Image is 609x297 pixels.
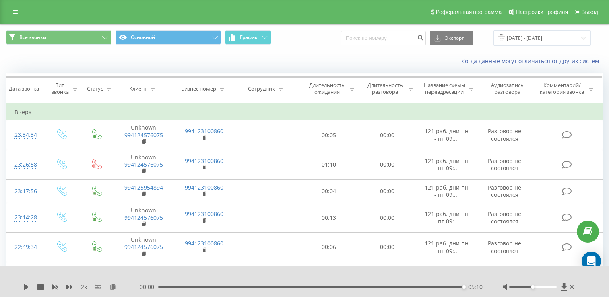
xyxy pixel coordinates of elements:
[430,31,473,45] button: Экспорт
[425,127,469,142] span: 121 раб. дни пн - пт 09:...
[19,34,46,41] span: Все звонки
[114,120,174,150] td: Unknown
[185,239,223,247] a: 994123100860
[124,214,163,221] a: 994124576075
[488,184,521,198] span: Разговор не состоялся
[114,150,174,179] td: Unknown
[425,239,469,254] span: 121 раб. дни пн - пт 09:...
[516,9,568,15] span: Настройки профиля
[341,31,426,45] input: Поиск по номеру
[425,210,469,225] span: 121 раб. дни пн - пт 09:...
[6,30,111,45] button: Все звонки
[300,179,358,203] td: 00:04
[14,157,35,173] div: 23:26:58
[365,82,405,95] div: Длительность разговора
[488,157,521,172] span: Разговор не состоялся
[300,262,358,285] td: 00:26
[425,184,469,198] span: 121 раб. дни пн - пт 09:...
[181,85,216,92] div: Бизнес номер
[129,85,147,92] div: Клиент
[185,157,223,165] a: 994123100860
[531,285,535,289] div: Accessibility label
[488,239,521,254] span: Разговор не состоялся
[14,210,35,225] div: 23:14:28
[87,85,103,92] div: Статус
[81,283,87,291] span: 2 x
[114,203,174,233] td: Unknown
[307,82,347,95] div: Длительность ожидания
[423,82,466,95] div: Название схемы переадресации
[51,82,70,95] div: Тип звонка
[240,35,258,40] span: График
[9,85,39,92] div: Дата звонка
[488,210,521,225] span: Разговор не состоялся
[484,82,531,95] div: Аудиозапись разговора
[300,150,358,179] td: 01:10
[462,285,466,289] div: Accessibility label
[436,9,502,15] span: Реферальная программа
[14,239,35,255] div: 22:49:34
[185,210,223,218] a: 994123100860
[300,203,358,233] td: 00:13
[124,131,163,139] a: 994124576075
[581,9,598,15] span: Выход
[358,179,416,203] td: 00:00
[582,252,601,271] div: Open Intercom Messenger
[114,233,174,262] td: Unknown
[468,283,483,291] span: 05:10
[358,203,416,233] td: 00:00
[461,57,603,65] a: Когда данные могут отличаться от других систем
[185,127,223,135] a: 994123100860
[539,82,586,95] div: Комментарий/категория звонка
[124,161,163,168] a: 994124576075
[300,233,358,262] td: 00:06
[124,184,163,191] a: 994125954894
[14,184,35,199] div: 23:17:56
[248,85,275,92] div: Сотрудник
[300,120,358,150] td: 00:05
[225,30,271,45] button: График
[140,283,158,291] span: 00:00
[358,262,416,285] td: 00:00
[124,243,163,251] a: 994124576075
[358,120,416,150] td: 00:00
[116,30,221,45] button: Основной
[185,184,223,191] a: 994123100860
[14,127,35,143] div: 23:34:34
[358,150,416,179] td: 00:00
[488,127,521,142] span: Разговор не состоялся
[425,157,469,172] span: 121 раб. дни пн - пт 09:...
[358,233,416,262] td: 00:00
[6,104,603,120] td: Вчера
